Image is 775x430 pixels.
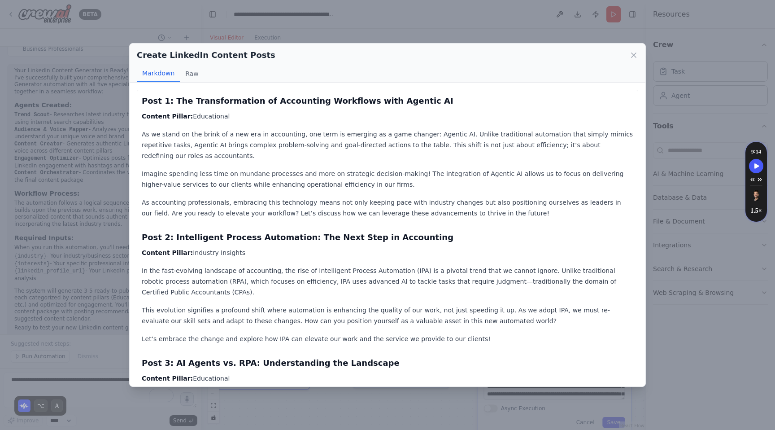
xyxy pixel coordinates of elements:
h3: Post 1: The Transformation of Accounting Workflows with Agentic AI [142,95,633,107]
h3: Post 2: Intelligent Process Automation: The Next Step in Accounting [142,231,633,244]
button: Markdown [137,65,180,82]
button: Raw [180,65,204,82]
p: As we stand on the brink of a new era in accounting, one term is emerging as a game changer: Agen... [142,129,633,161]
p: As accounting professionals, embracing this technology means not only keeping pace with industry ... [142,197,633,219]
strong: Content Pillar: [142,249,193,256]
p: This evolution signifies a profound shift where automation is enhancing the quality of our work, ... [142,305,633,326]
p: Imagine spending less time on mundane processes and more on strategic decision-making! The integr... [142,168,633,190]
strong: Content Pillar: [142,375,193,382]
strong: Content Pillar: [142,113,193,120]
p: Educational [142,111,633,122]
p: Educational [142,373,633,384]
p: In the fast-evolving landscape of accounting, the rise of Intelligent Process Automation (IPA) is... [142,265,633,298]
p: Industry Insights [142,247,633,258]
p: Let’s embrace the change and explore how IPA can elevate our work and the service we provide to o... [142,333,633,344]
h2: Create LinkedIn Content Posts [137,49,275,61]
h3: Post 3: AI Agents vs. RPA: Understanding the Landscape [142,357,633,369]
